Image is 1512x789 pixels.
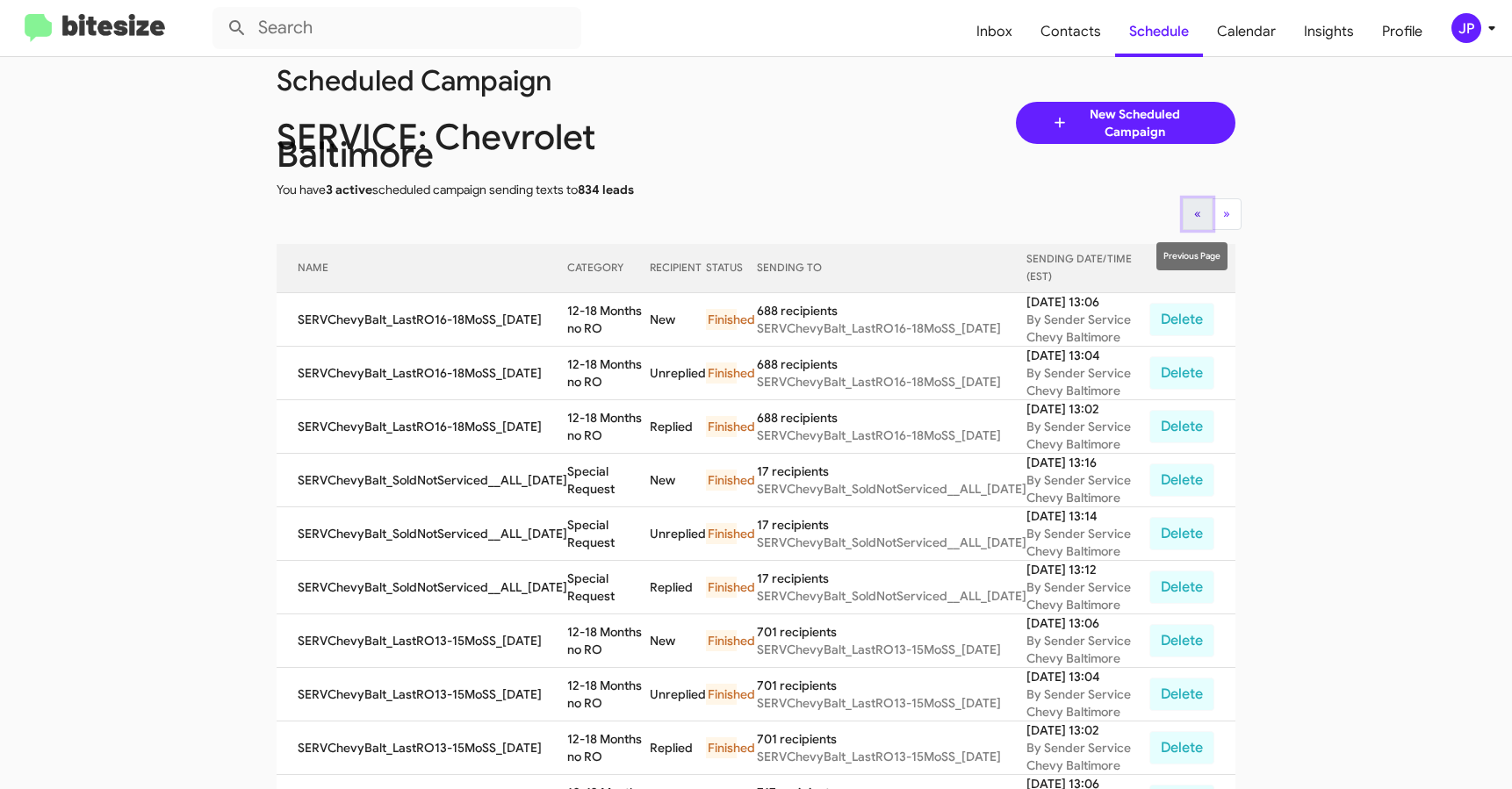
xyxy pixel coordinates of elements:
td: 12-18 Months no RO [567,721,650,775]
td: SERVChevyBalt_LastRO13-15MoSS_[DATE] [277,668,567,721]
div: 701 recipients [757,623,1026,641]
div: [DATE] 13:04 [1026,668,1149,685]
td: New [650,614,706,668]
div: 688 recipients [757,302,1026,319]
button: Delete [1149,678,1214,711]
div: [DATE] 13:06 [1026,614,1149,632]
button: Delete [1149,517,1214,550]
td: Special Request [567,561,650,614]
div: SERVChevyBalt_LastRO16-18MoSS_[DATE] [757,373,1026,391]
span: » [1223,205,1230,221]
div: By Sender Service Chevy Baltimore [1026,685,1149,721]
input: Search [212,7,581,49]
div: By Sender Service Chevy Baltimore [1026,471,1149,506]
a: Inbox [962,6,1026,57]
div: [DATE] 13:02 [1026,400,1149,418]
div: SERVChevyBalt_LastRO16-18MoSS_[DATE] [757,319,1026,337]
a: New Scheduled Campaign [1016,102,1236,144]
th: SENDING DATE/TIME (EST) [1026,244,1149,293]
td: SERVChevyBalt_LastRO16-18MoSS_[DATE] [277,400,567,454]
td: Replied [650,721,706,775]
th: CATEGORY [567,244,650,293]
td: SERVChevyBalt_LastRO13-15MoSS_[DATE] [277,721,567,775]
span: 3 active [326,182,372,197]
td: Unreplied [650,347,706,400]
nav: Page navigation example [1184,198,1242,230]
button: Delete [1149,303,1214,336]
div: 701 recipients [757,677,1026,694]
div: By Sender Service Chevy Baltimore [1026,525,1149,560]
div: Finished [706,630,737,651]
th: STATUS [706,244,757,293]
div: 688 recipients [757,355,1026,373]
div: JP [1451,13,1481,43]
div: [DATE] 13:06 [1026,293,1149,311]
button: Previous [1183,198,1213,230]
a: Contacts [1026,6,1115,57]
button: Delete [1149,463,1214,497]
td: SERVChevyBalt_SoldNotServiced__ALL_[DATE] [277,561,567,614]
div: SERVChevyBalt_LastRO13-15MoSS_[DATE] [757,694,1026,712]
div: [DATE] 13:04 [1026,347,1149,364]
div: SERVChevyBalt_SoldNotServiced__ALL_[DATE] [757,534,1026,551]
div: 17 recipients [757,463,1026,480]
div: SERVChevyBalt_LastRO16-18MoSS_[DATE] [757,427,1026,444]
span: 834 leads [578,182,634,197]
a: Profile [1368,6,1436,57]
a: Schedule [1115,6,1203,57]
td: New [650,454,706,507]
button: Delete [1149,570,1214,604]
div: SERVChevyBalt_LastRO13-15MoSS_[DATE] [757,748,1026,765]
div: Finished [706,362,737,384]
td: Special Request [567,454,650,507]
div: Scheduled Campaign [263,72,769,90]
div: Finished [706,416,737,437]
div: [DATE] 13:02 [1026,721,1149,739]
div: Finished [706,737,737,758]
div: Finished [706,309,737,330]
div: You have scheduled campaign sending texts to [263,181,769,198]
a: Insights [1290,6,1368,57]
td: 12-18 Months no RO [567,668,650,721]
td: New [650,293,706,347]
th: RECIPIENT [650,244,706,293]
td: SERVChevyBalt_LastRO16-18MoSS_[DATE] [277,293,567,347]
button: Next [1212,198,1242,230]
td: SERVChevyBalt_SoldNotServiced__ALL_[DATE] [277,507,567,561]
div: SERVChevyBalt_LastRO13-15MoSS_[DATE] [757,641,1026,658]
div: By Sender Service Chevy Baltimore [1026,311,1149,346]
div: 688 recipients [757,409,1026,427]
th: NAME [277,244,567,293]
button: Delete [1149,731,1214,764]
td: 12-18 Months no RO [567,293,650,347]
td: Replied [650,561,706,614]
th: SENDING TO [757,244,1026,293]
div: Previous Page [1156,242,1228,270]
span: New Scheduled Campaign [1069,105,1200,140]
td: 12-18 Months no RO [567,400,650,454]
td: 12-18 Months no RO [567,614,650,668]
td: Special Request [567,507,650,561]
div: Finished [706,523,737,544]
td: SERVChevyBalt_SoldNotServiced__ALL_[DATE] [277,454,567,507]
button: Delete [1149,624,1214,657]
div: SERVChevyBalt_SoldNotServiced__ALL_[DATE] [757,587,1026,605]
button: Delete [1149,410,1214,443]
td: SERVChevyBalt_LastRO16-18MoSS_[DATE] [277,347,567,400]
div: By Sender Service Chevy Baltimore [1026,418,1149,453]
div: By Sender Service Chevy Baltimore [1026,632,1149,667]
div: Finished [706,577,737,598]
div: Finished [706,470,737,491]
div: 701 recipients [757,730,1026,748]
td: 12-18 Months no RO [567,347,650,400]
div: 17 recipients [757,570,1026,587]
td: Unreplied [650,507,706,561]
div: [DATE] 13:16 [1026,454,1149,471]
a: Calendar [1203,6,1290,57]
